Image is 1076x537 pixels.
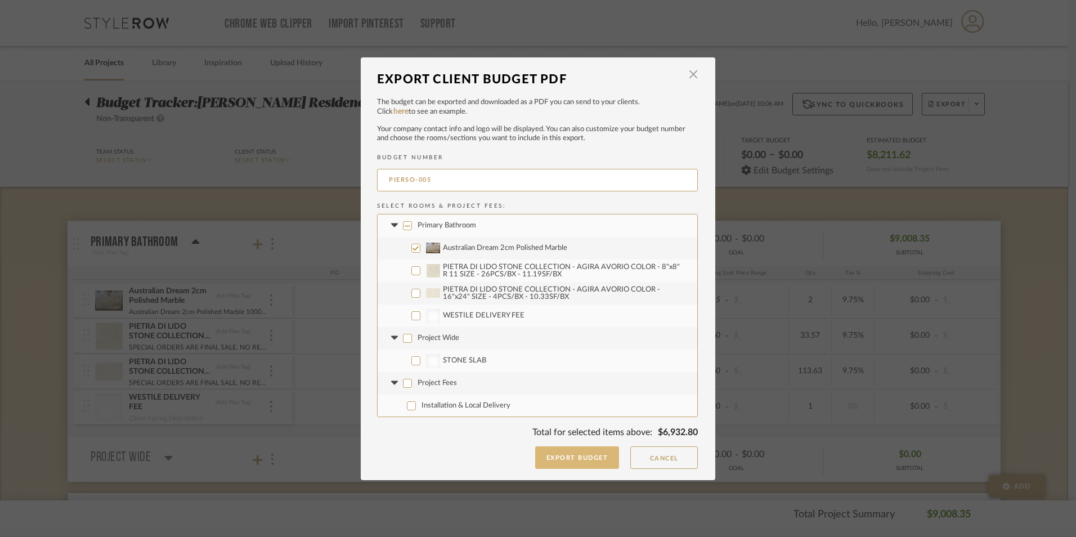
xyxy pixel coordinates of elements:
img: ce9dfe9c-d048-44d0-b23b-58b01f8cd1f2_50x50.jpg [426,264,440,278]
div: Export Client Budget PDF [377,67,681,92]
input: BUDGET NUMBER [377,169,698,191]
h2: BUDGET NUMBER [377,154,698,161]
span: Australian Dream 2cm Polished Marble [443,244,567,252]
span: $6,932.80 [658,428,698,437]
button: Close [682,64,705,86]
input: PIETRA DI LIDO STONE COLLECTION - AGIRA AVORIO COLOR - 16"x24" SIZE - 4PCS/BX - 10.33SF/BX [411,289,420,298]
h2: Select Rooms & Project Fees: [377,203,698,209]
input: Project Wide [403,334,412,343]
dialog-header: Export Client Budget PDF [377,67,698,92]
p: Your company contact info and logo will be displayed. You can also customize your budget number a... [377,125,698,143]
input: STONE SLAB [411,356,420,365]
span: Project Wide [418,334,459,342]
p: Click to see an example. [377,106,698,118]
span: PIETRA DI LIDO STONE COLLECTION - AGIRA AVORIO COLOR - 8"x8" R 11 SIZE - 26PCS/BX - 11.19SF/BX [443,263,680,278]
input: Project Fees [403,379,412,388]
input: WESTILE DELIVERY FEE [411,311,420,320]
span: Primary Bathroom [418,222,476,229]
span: Total for selected items above: [532,428,652,437]
span: WESTILE DELIVERY FEE [443,312,524,319]
span: STONE SLAB [443,357,486,364]
p: The budget can be exported and downloaded as a PDF you can send to your clients. [377,97,698,108]
input: Australian Dream 2cm Polished Marble [411,244,420,253]
span: PIETRA DI LIDO STONE COLLECTION - AGIRA AVORIO COLOR - 16"x24" SIZE - 4PCS/BX - 10.33SF/BX [443,286,680,301]
img: a7111c74-fb62-41fe-a0f4-8a7b6c4b9fb2_50x50.jpg [426,241,440,255]
img: a4178770-5011-45d3-a3c3-83408f1a4653_50x50.jpg [426,287,440,300]
input: Primary Bathroom [403,221,412,230]
button: Cancel [630,446,698,469]
span: Installation & Local Delivery [422,402,510,409]
button: Export Budget [535,446,620,469]
input: Installation & Local Delivery [407,401,416,410]
a: here [393,108,409,115]
span: Project Fees [418,379,457,387]
input: PIETRA DI LIDO STONE COLLECTION - AGIRA AVORIO COLOR - 8"x8" R 11 SIZE - 26PCS/BX - 11.19SF/BX [411,266,420,275]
